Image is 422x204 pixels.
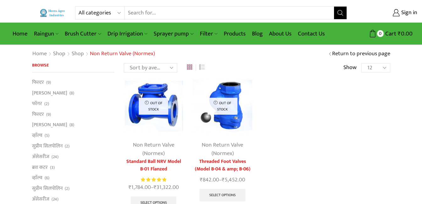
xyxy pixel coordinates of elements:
a: Sprayer pump [151,26,196,41]
a: Products [221,26,249,41]
bdi: 31,322.00 [154,183,179,192]
a: व्हाॅल्व [32,173,42,183]
p: Out of stock [139,98,168,115]
a: [PERSON_NAME] [32,88,67,99]
span: Show [343,64,357,72]
a: ब्रश कटर [32,162,48,173]
span: ₹ [398,29,401,39]
span: ₹ [129,183,131,192]
a: Standard Ball NRV Model B-01 Flanzed [124,158,183,173]
span: (24) [52,196,58,202]
a: Brush Cutter [62,26,104,41]
span: (24) [52,154,58,160]
span: (9) [46,111,51,118]
span: ₹ [222,175,225,185]
bdi: 842.00 [200,175,219,185]
bdi: 1,784.00 [129,183,151,192]
span: (6) [45,175,49,181]
a: सुप्रीम सिलपोलिन [32,183,63,194]
a: Home [32,50,47,58]
a: Filter [197,26,221,41]
a: Threaded Foot Valves (Model B-04 & amp; B-06) [193,158,252,173]
button: Search button [334,7,347,19]
span: Browse [32,62,49,69]
a: अ‍ॅसेसरीज [32,151,49,162]
span: ₹ [200,175,203,185]
a: सुप्रीम सिलपोलिन [32,141,63,151]
span: Sign in [400,9,417,17]
bdi: 5,452.00 [222,175,245,185]
span: Rated out of 5 [141,176,166,183]
span: (3) [50,164,55,171]
span: (2) [44,101,49,107]
h1: Non Return Valve (Normex) [90,51,155,57]
span: 0 [377,30,384,37]
input: Search for... [125,7,334,19]
span: – [193,176,252,184]
a: Contact Us [295,26,328,41]
a: Blog [249,26,266,41]
a: Select options for “Threaded Foot Valves (Model B-04 & amp; B-06)” [200,189,245,201]
a: फिल्टर [32,79,44,88]
div: Rated 5.00 out of 5 [141,176,166,183]
a: फिल्टर [32,109,44,120]
span: Cart [384,30,396,38]
a: About Us [266,26,295,41]
a: Shop [53,50,66,58]
a: Raingun [31,26,62,41]
span: (8) [69,122,74,128]
span: (9) [46,79,51,86]
span: ₹ [154,183,156,192]
p: Out of stock [208,98,238,115]
a: Home [9,26,31,41]
a: व्हाॅल्व [32,130,42,141]
a: Sign in [356,7,417,19]
select: Shop order [124,63,177,72]
a: 0 Cart ₹0.00 [353,28,413,40]
img: Non Return Valve [193,76,252,136]
bdi: 0.00 [398,29,413,39]
a: Shop [71,50,84,58]
span: – [124,183,183,192]
a: [PERSON_NAME] [32,120,67,130]
a: Drip Irrigation [104,26,151,41]
a: Non Return Valve (Normex) [202,140,243,158]
span: (2) [65,185,69,192]
span: (8) [69,90,74,96]
a: Non Return Valve (Normex) [133,140,174,158]
span: (2) [65,143,69,149]
a: Return to previous page [332,50,390,58]
span: (5) [45,132,49,139]
nav: Breadcrumb [32,50,155,58]
a: फॉगर [32,98,42,109]
img: Standard Ball NRV Model B-01 Flanzed [124,76,183,136]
